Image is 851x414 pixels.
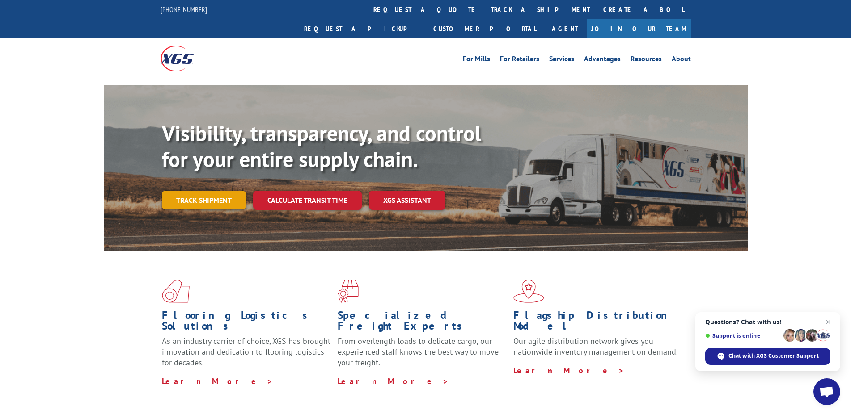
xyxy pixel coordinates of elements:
img: xgs-icon-flagship-distribution-model-red [513,280,544,303]
a: Agent [543,19,587,38]
a: For Retailers [500,55,539,65]
span: Support is online [705,332,780,339]
div: Chat with XGS Customer Support [705,348,830,365]
div: Open chat [813,378,840,405]
a: Learn More > [338,376,449,386]
a: About [672,55,691,65]
h1: Flooring Logistics Solutions [162,310,331,336]
span: Close chat [823,317,834,327]
h1: Flagship Distribution Model [513,310,682,336]
a: [PHONE_NUMBER] [161,5,207,14]
a: Track shipment [162,191,246,209]
a: XGS ASSISTANT [369,191,445,210]
a: For Mills [463,55,490,65]
a: Customer Portal [427,19,543,38]
img: xgs-icon-focused-on-flooring-red [338,280,359,303]
b: Visibility, transparency, and control for your entire supply chain. [162,119,481,173]
a: Calculate transit time [253,191,362,210]
span: Questions? Chat with us! [705,318,830,326]
a: Learn More > [162,376,273,386]
img: xgs-icon-total-supply-chain-intelligence-red [162,280,190,303]
a: Advantages [584,55,621,65]
h1: Specialized Freight Experts [338,310,507,336]
span: As an industry carrier of choice, XGS has brought innovation and dedication to flooring logistics... [162,336,330,368]
a: Request a pickup [297,19,427,38]
p: From overlength loads to delicate cargo, our experienced staff knows the best way to move your fr... [338,336,507,376]
a: Resources [631,55,662,65]
span: Our agile distribution network gives you nationwide inventory management on demand. [513,336,678,357]
a: Join Our Team [587,19,691,38]
a: Learn More > [513,365,625,376]
span: Chat with XGS Customer Support [728,352,819,360]
a: Services [549,55,574,65]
